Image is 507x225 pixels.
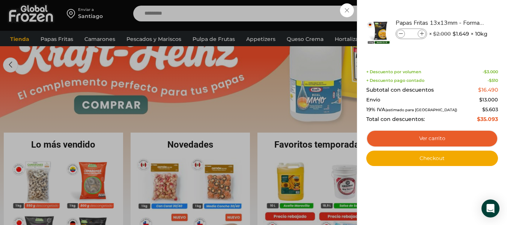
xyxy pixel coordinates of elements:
[366,97,380,103] span: Envío
[366,116,425,122] span: Total con descuentos:
[487,78,498,83] span: -
[366,87,434,93] span: Subtotal con descuentos
[489,78,498,83] bdi: 510
[406,30,417,38] input: Product quantity
[366,107,457,113] span: 19% IVA
[484,69,487,74] span: $
[483,69,498,74] span: -
[478,86,498,93] bdi: 16.490
[453,30,469,38] bdi: 1.649
[479,97,482,103] span: $
[482,106,498,112] span: 5.603
[482,106,485,112] span: $
[366,78,424,83] span: + Descuento pago contado
[366,151,498,166] a: Checkout
[366,130,498,147] a: Ver carrito
[385,108,457,112] small: (estimado para [GEOGRAPHIC_DATA])
[477,116,480,122] span: $
[429,29,487,39] span: × × 10kg
[433,30,436,37] span: $
[433,30,451,37] bdi: 2.000
[481,199,499,217] div: Open Intercom Messenger
[396,19,485,27] a: Papas Fritas 13x13mm - Formato 2,5 kg - Caja 10 kg
[453,30,456,38] span: $
[478,86,481,93] span: $
[479,97,498,103] bdi: 13.000
[484,69,498,74] bdi: 3.000
[366,69,421,74] span: + Descuento por volumen
[489,78,492,83] span: $
[477,116,498,122] bdi: 35.093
